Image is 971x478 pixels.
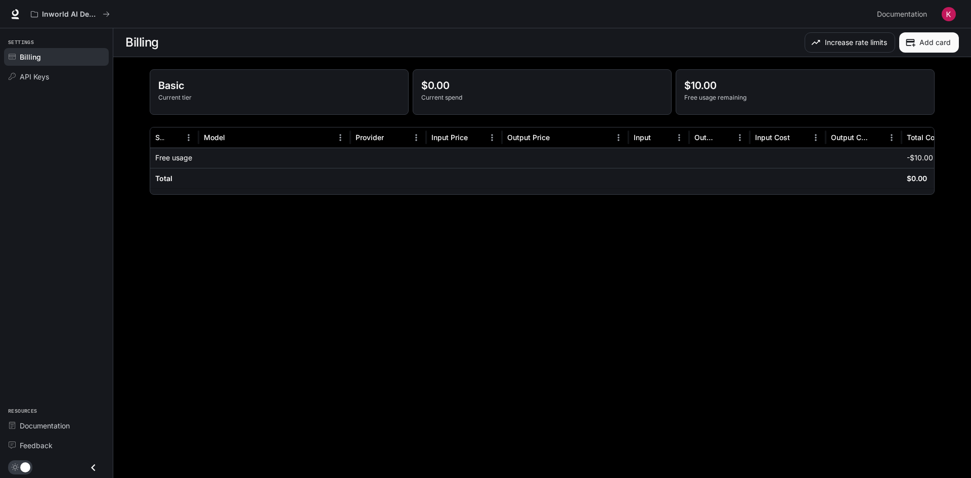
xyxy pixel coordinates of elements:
img: User avatar [942,7,956,21]
button: Sort [869,130,884,145]
a: Feedback [4,437,109,454]
h6: $0.00 [907,173,927,184]
div: Input [634,133,651,142]
div: Input Cost [755,133,790,142]
button: Menu [611,130,626,145]
button: Menu [333,130,348,145]
p: Free usage [155,153,192,163]
p: Inworld AI Demos [42,10,99,19]
button: Menu [808,130,823,145]
div: Output [694,133,716,142]
h6: Total [155,173,172,184]
span: Documentation [877,8,927,21]
button: Sort [551,130,566,145]
div: Service [155,133,165,142]
button: Menu [732,130,747,145]
p: -$10.00 [907,153,933,163]
button: Sort [166,130,181,145]
button: Close drawer [82,457,105,478]
div: Model [204,133,225,142]
p: Current tier [158,93,400,102]
button: User avatar [939,4,959,24]
button: Sort [226,130,241,145]
div: Input Price [431,133,468,142]
h1: Billing [125,32,159,53]
a: API Keys [4,68,109,85]
button: Menu [181,130,196,145]
a: Documentation [873,4,935,24]
a: Documentation [4,417,109,434]
button: Increase rate limits [805,32,895,53]
p: Current spend [421,93,663,102]
p: $0.00 [421,78,663,93]
div: Total Cost [907,133,941,142]
a: Billing [4,48,109,66]
button: Menu [672,130,687,145]
span: API Keys [20,71,49,82]
p: Basic [158,78,400,93]
p: $10.00 [684,78,926,93]
div: Provider [356,133,384,142]
button: Add card [899,32,959,53]
button: Sort [652,130,667,145]
button: Menu [884,130,899,145]
span: Feedback [20,440,53,451]
span: Documentation [20,420,70,431]
button: Sort [469,130,484,145]
button: Sort [717,130,732,145]
span: Dark mode toggle [20,461,30,472]
button: Sort [791,130,806,145]
div: Output Cost [831,133,868,142]
button: Menu [409,130,424,145]
button: All workspaces [26,4,114,24]
button: Menu [484,130,500,145]
span: Billing [20,52,41,62]
p: Free usage remaining [684,93,926,102]
div: Output Price [507,133,550,142]
button: Sort [385,130,400,145]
